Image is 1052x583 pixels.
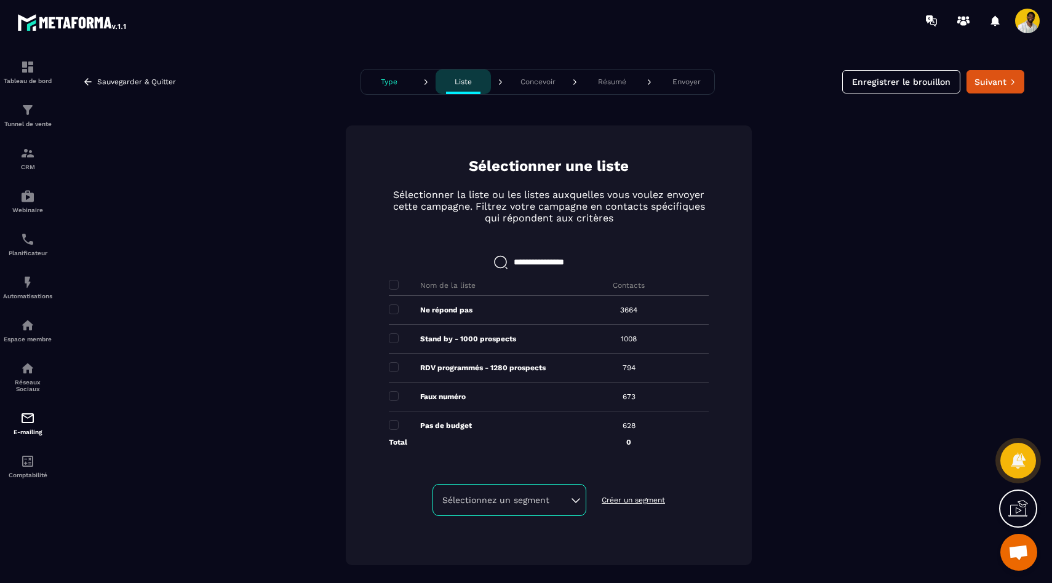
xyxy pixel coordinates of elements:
button: Concevoir [510,69,565,94]
p: Faux numéro [420,392,466,402]
p: Automatisations [3,293,52,299]
p: RDV programmés - 1280 prospects [420,363,546,373]
button: Sauvegarder & Quitter [73,71,185,93]
img: automations [20,318,35,333]
p: Tableau de bord [3,77,52,84]
p: 0 [549,437,709,447]
p: Nom de la liste [420,280,476,290]
p: Webinaire [3,207,52,213]
p: Pas de budget [420,421,472,430]
a: emailemailE-mailing [3,402,52,445]
a: schedulerschedulerPlanificateur [3,223,52,266]
img: formation [20,60,35,74]
p: 628 [549,421,709,430]
p: 673 [549,392,709,402]
p: Planificateur [3,250,52,256]
p: Ne répond pas [420,305,472,315]
p: Sélectionner une liste [469,156,629,176]
p: Tunnel de vente [3,121,52,127]
button: Résumé [584,69,640,94]
a: accountantaccountantComptabilité [3,445,52,488]
button: Enregistrer le brouillon [842,70,960,93]
img: formation [20,146,35,161]
a: formationformationCRM [3,137,52,180]
img: social-network [20,361,35,376]
img: accountant [20,454,35,469]
img: email [20,411,35,426]
img: logo [17,11,128,33]
a: social-networksocial-networkRéseaux Sociaux [3,352,52,402]
p: Créer un segment [602,495,665,505]
button: Type [361,69,416,94]
button: Liste [436,69,491,94]
a: formationformationTableau de bord [3,50,52,93]
p: 1008 [549,334,709,344]
a: automationsautomationsEspace membre [3,309,52,352]
p: Contacts [613,280,645,290]
p: 3664 [549,305,709,315]
p: Stand by - 1000 prospects [420,334,516,344]
img: scheduler [20,232,35,247]
p: CRM [3,164,52,170]
p: Type [381,77,397,86]
p: Espace membre [3,336,52,343]
button: Envoyer [659,69,714,94]
button: Suivant [966,70,1024,93]
img: automations [20,275,35,290]
img: formation [20,103,35,117]
a: automationsautomationsWebinaire [3,180,52,223]
p: Réseaux Sociaux [3,379,52,392]
p: Liste [455,77,472,86]
img: automations [20,189,35,204]
p: E-mailing [3,429,52,435]
p: Comptabilité [3,472,52,478]
a: Ouvrir le chat [1000,534,1037,571]
p: Sélectionner la liste ou les listes auxquelles vous voulez envoyer cette campagne. Filtrez votre ... [385,189,712,224]
a: automationsautomationsAutomatisations [3,266,52,309]
p: Résumé [598,77,626,86]
p: 794 [549,363,709,373]
a: formationformationTunnel de vente [3,93,52,137]
p: Envoyer [672,77,701,86]
p: Total [389,431,549,453]
p: Concevoir [520,77,556,86]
